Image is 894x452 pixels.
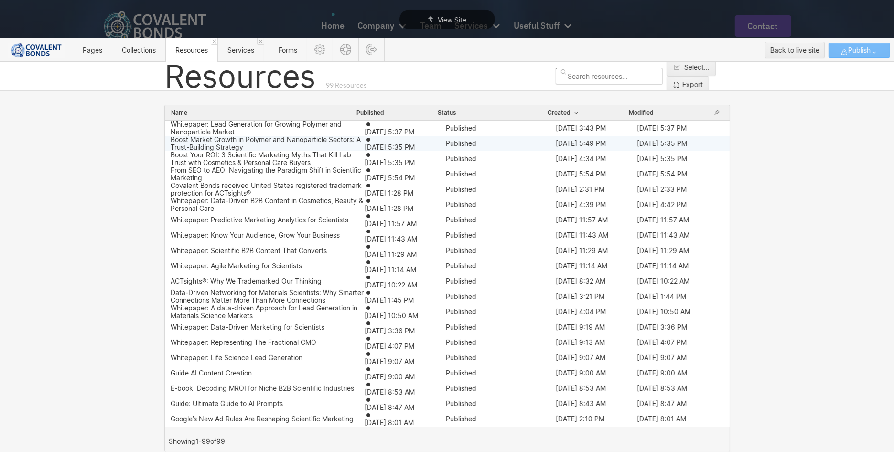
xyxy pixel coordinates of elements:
[548,109,580,117] span: Created
[684,64,710,71] div: Select...
[437,109,457,117] button: Status
[637,154,687,163] span: [DATE] 5:35 PM
[446,308,476,316] span: Published
[227,46,254,54] span: Services
[556,384,606,392] span: [DATE] 8:53 AM
[171,136,365,151] div: Boost Market Growth in Polymer and Nanoparticle Sectors: A Trust-Building Strategy
[556,170,606,178] span: [DATE] 5:54 PM
[637,170,687,178] span: [DATE] 5:54 PM
[279,46,297,54] span: Forms
[446,338,476,346] span: Published
[446,353,476,362] span: Published
[770,43,819,57] div: Back to live site
[556,369,606,377] span: [DATE] 9:00 AM
[365,357,414,365] span: [DATE] 9:07 AM
[556,262,607,270] span: [DATE] 11:14 AM
[556,154,606,163] span: [DATE] 4:34 PM
[171,121,365,136] div: Whitepaper: Lead Generation for Growing Polymer and Nanoparticle Market
[629,109,654,117] span: Modified
[365,204,413,212] span: [DATE] 1:28 PM
[446,154,476,163] span: Published
[446,200,476,209] span: Published
[667,76,709,93] button: Export
[637,185,687,193] span: [DATE] 2:33 PM
[446,262,476,270] span: Published
[556,246,608,254] span: [DATE] 11:29 AM
[556,185,604,193] span: [DATE] 2:31 PM
[365,174,415,182] span: [DATE] 5:54 PM
[171,247,327,254] div: Whitepaper: Scientific B2B Content That Converts
[637,246,689,254] span: [DATE] 11:29 AM
[637,308,690,316] span: [DATE] 10:50 AM
[446,277,476,285] span: Published
[83,46,102,54] span: Pages
[556,216,608,224] span: [DATE] 11:57 AM
[365,158,415,166] span: [DATE] 5:35 PM
[8,43,65,58] img: 628286f817e1fbf1301ffa5e_CB%20Login.png
[211,38,217,45] a: Close 'Resources' tab
[446,170,476,178] span: Published
[556,323,605,331] span: [DATE] 9:19 AM
[365,388,415,396] span: [DATE] 8:53 AM
[365,327,415,335] span: [DATE] 3:36 PM
[365,220,417,228] span: [DATE] 11:57 AM
[556,68,663,85] input: Search resources...
[637,399,687,408] span: [DATE] 8:47 AM
[171,166,365,182] div: From SEO to AEO: Navigating the Paradigm Shift in Scientific Marketing
[446,216,476,224] span: Published
[667,59,716,76] button: Select...
[365,373,415,381] span: [DATE] 9:00 AM
[365,296,414,304] span: [DATE] 1:45 PM
[171,151,365,166] div: Boost Your ROI: 3 Scientific Marketing Myths That Kill Lab Trust with Cosmetics & Personal Care B...
[446,292,476,300] span: Published
[446,185,476,193] span: Published
[556,124,606,132] span: [DATE] 3:43 PM
[637,262,689,270] span: [DATE] 11:14 AM
[365,189,413,197] span: [DATE] 1:28 PM
[326,81,367,89] span: 99 Resources
[171,323,324,331] div: Whitepaper: Data-Driven Marketing for Scientists
[171,277,322,285] div: ACTsights®: Why We Trademarked Our Thinking
[171,109,187,117] span: Name
[356,109,385,117] button: Published
[556,139,606,147] span: [DATE] 5:49 PM
[164,55,323,97] span: Resources
[171,197,365,212] div: Whitepaper: Data-Driven B2B Content in Cosmetics, Beauty & Personal Care
[637,353,687,362] span: [DATE] 9:07 AM
[556,200,606,209] span: [DATE] 4:39 PM
[365,250,417,258] span: [DATE] 11:29 AM
[171,109,188,117] button: Name
[637,369,687,377] span: [DATE] 9:00 AM
[171,216,348,224] div: Whitepaper: Predictive Marketing Analytics for Scientists
[556,231,608,239] span: [DATE] 11:43 AM
[171,369,252,377] div: Guide AI Content Creation
[637,200,687,209] span: [DATE] 4:42 PM
[637,124,687,132] span: [DATE] 5:37 PM
[446,399,476,408] span: Published
[556,308,606,316] span: [DATE] 4:04 PM
[446,124,476,132] span: Published
[556,277,605,285] span: [DATE] 8:32 AM
[637,277,689,285] span: [DATE] 10:22 AM
[171,232,340,239] div: Whitepaper: Know Your Audience, Grow Your Business
[446,323,476,331] span: Published
[556,292,604,300] span: [DATE] 3:21 PM
[556,415,604,423] span: [DATE] 2:10 PM
[765,42,825,58] button: Back to live site
[637,338,687,346] span: [DATE] 4:07 PM
[365,128,414,136] span: [DATE] 5:37 PM
[365,403,414,411] span: [DATE] 8:47 AM
[171,415,354,423] div: Google’s New Ad Rules Are Reshaping Scientific Marketing
[169,438,225,445] span: Showing 1 - 99 of 99
[365,342,414,350] span: [DATE] 4:07 PM
[356,109,384,117] span: Published
[171,289,365,304] div: Data-Driven Networking for Materials Scientists: Why Smarter Connections Matter More Than More Co...
[547,109,581,117] button: Created
[829,43,890,58] button: Publish
[637,323,687,331] span: [DATE] 3:36 PM
[438,16,466,24] span: View Site
[171,400,283,408] div: Guide: Ultimate Guide to AI Prompts
[171,354,302,362] div: Whitepaper: Life Science Lead Generation
[365,311,418,320] span: [DATE] 10:50 AM
[446,415,476,423] span: Published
